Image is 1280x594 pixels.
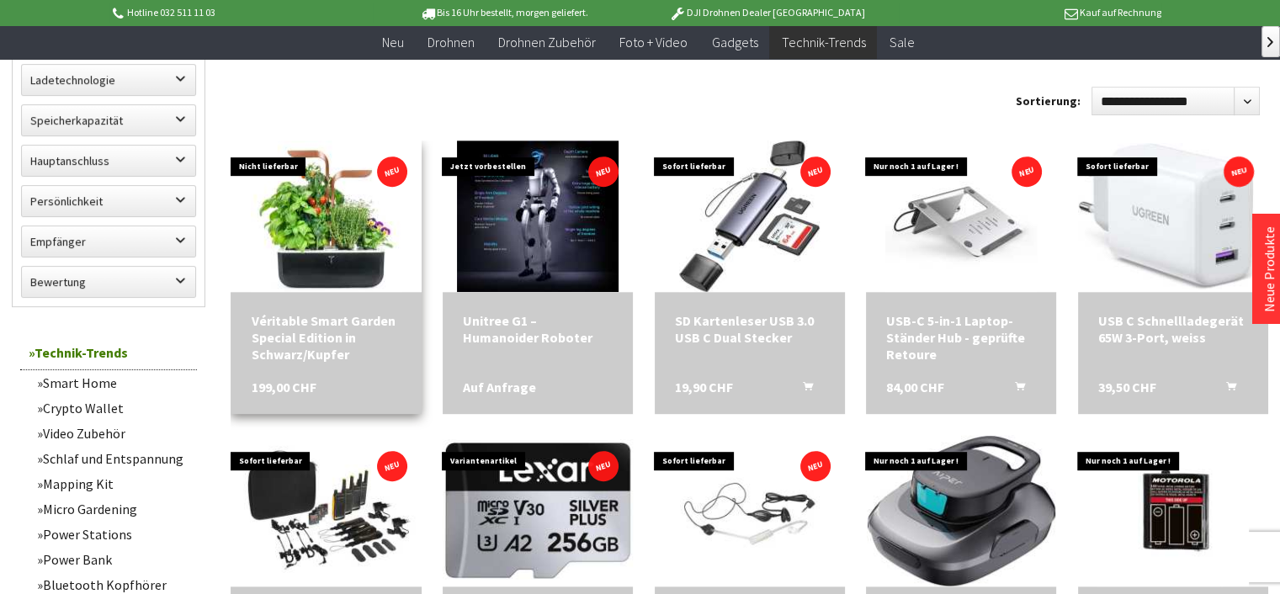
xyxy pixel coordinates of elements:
label: Sortierung: [1016,88,1081,114]
img: Lexar microSDXC-Karte Professional Silver Plus 64 GB bis 256 GB [443,439,633,582]
div: SD Kartenleser USB 3.0 USB C Dual Stecker [675,312,825,346]
a: Drohnen Zubehör [486,25,608,60]
button: In den Warenkorb [1206,379,1246,400]
button: In den Warenkorb [994,379,1034,400]
a: Neu [370,25,416,60]
div: Véritable Smart Garden Special Edition in Schwarz/Kupfer [251,312,401,363]
a: SD Kartenleser USB 3.0 USB C Dual Stecker 19,90 CHF In den Warenkorb [675,312,825,346]
a: Crypto Wallet [29,395,197,421]
span: 19,90 CHF [675,379,733,395]
img: USB-C 5-in-1 Laptop-Ständer Hub - geprüfte Retoure [885,141,1037,292]
a: Power Stations [29,522,197,547]
img: Aiper Scuba SE – Kabelloser Poolreinigungsroboter [867,435,1056,586]
span: Neu [382,34,404,50]
div: Unitree G1 – Humanoider Roboter [463,312,613,346]
a: Video Zubehör [29,421,197,446]
p: Bis 16 Uhr bestellt, morgen geliefert. [373,3,635,23]
label: Empfänger [22,226,195,257]
button: In den Warenkorb [783,379,823,400]
a: Gadgets [699,25,769,60]
label: Hauptanschluss [22,146,195,176]
span: Sale [889,34,914,50]
a: USB-C 5-in-1 Laptop-Ständer Hub - geprüfte Retoure 84,00 CHF In den Warenkorb [886,312,1036,363]
img: Véritable Smart Garden Special Edition in Schwarz/Kupfer [251,141,402,292]
a: Micro Gardening [29,496,197,522]
label: Ladetechnologie [22,65,195,95]
img: USB C Schnellladegerät 65W 3-Port, weiss [1078,143,1268,290]
span: Auf Anfrage [463,379,536,395]
img: Unitree G1 – Humanoider Roboter [457,141,619,292]
div: USB-C 5-in-1 Laptop-Ständer Hub - geprüfte Retoure [886,312,1036,363]
span: 199,00 CHF [251,379,316,395]
a: Mapping Kit [29,471,197,496]
p: Hotline 032 511 11 03 [109,3,372,23]
span: 84,00 CHF [886,379,944,395]
a: Technik-Trends [20,336,197,370]
div: USB C Schnellladegerät 65W 3-Port, weiss [1098,312,1248,346]
a: Technik-Trends [769,25,877,60]
img: SD Kartenleser USB 3.0 USB C Dual Stecker [679,141,820,292]
img: Ersatz-Akku für Motorola T62 / T82 / T82 Extreme / T92 [1097,435,1249,586]
a: Foto + Video [608,25,699,60]
span: 39,50 CHF [1098,379,1156,395]
img: Motorola Funkgeräte-Set TLKR T82 Extreme (4 Stück) [231,439,421,582]
label: Speicherkapazität [22,105,195,135]
span: Foto + Video [619,34,688,50]
a: Neue Produkte [1261,226,1277,312]
span: Gadgets [711,34,757,50]
a: USB C Schnellladegerät 65W 3-Port, weiss 39,50 CHF In den Warenkorb [1098,312,1248,346]
span: Technik-Trends [781,34,865,50]
a: Drohnen [416,25,486,60]
p: DJI Drohnen Dealer [GEOGRAPHIC_DATA] [635,3,898,23]
label: Bewertung [22,267,195,297]
a: Véritable Smart Garden Special Edition in Schwarz/Kupfer 199,00 CHF [251,312,401,363]
span: Drohnen Zubehör [498,34,596,50]
a: Schlaf und Entspannung [29,446,197,471]
a: Sale [877,25,926,60]
p: Kauf auf Rechnung [899,3,1161,23]
label: Persönlichkeit [22,186,195,216]
a: Unitree G1 – Humanoider Roboter Auf Anfrage [463,312,613,346]
span:  [1267,37,1273,47]
a: Power Bank [29,547,197,572]
a: Smart Home [29,370,197,395]
span: Drohnen [428,34,475,50]
img: Motorola Security Headset PMR00641 [655,439,845,582]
